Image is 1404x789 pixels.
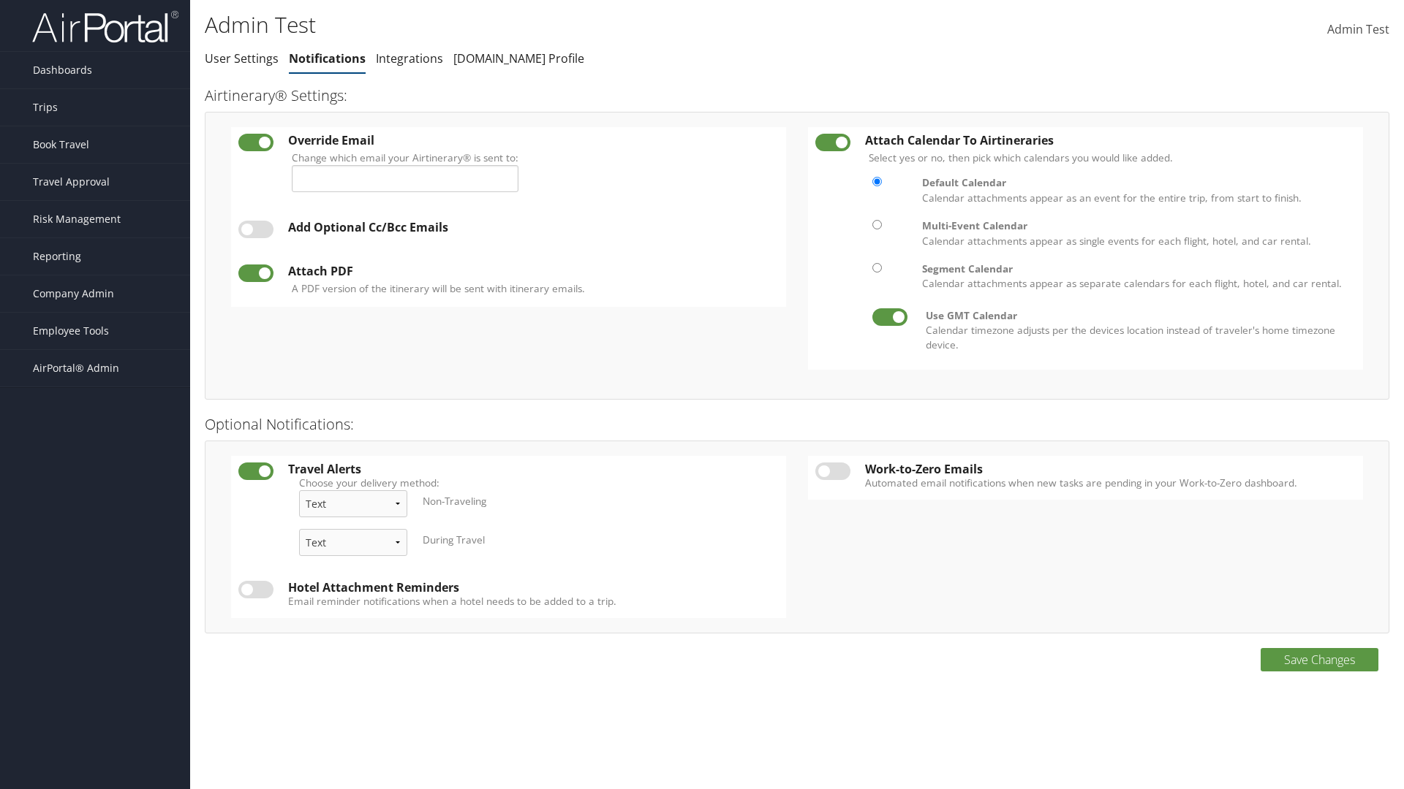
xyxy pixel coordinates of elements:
div: Attach PDF [288,264,779,278]
label: Choose your delivery method: [299,476,768,490]
label: During Travel [423,533,485,547]
div: Segment Calendar [922,262,1348,276]
div: Travel Alerts [288,462,779,476]
img: airportal-logo.png [32,9,178,44]
span: Trips [33,89,58,126]
label: Calendar attachments appear as single events for each flight, hotel, and car rental. [922,218,1348,248]
span: Travel Approval [33,164,110,200]
label: Automated email notifications when new tasks are pending in your Work-to-Zero dashboard. [865,476,1356,490]
input: Change which email your Airtinerary® is sent to: [292,165,518,192]
div: Attach Calendar To Airtineraries [865,134,1356,147]
div: Hotel Attachment Reminders [288,581,779,594]
button: Save Changes [1261,648,1378,671]
a: Integrations [376,50,443,66]
label: Non-Traveling [423,494,486,508]
span: Dashboards [33,52,92,88]
a: Notifications [289,50,366,66]
span: Employee Tools [33,313,109,349]
div: Override Email [288,134,779,147]
div: Multi-Event Calendar [922,218,1348,233]
a: User Settings [205,50,279,66]
span: Risk Management [33,201,121,237]
label: Calendar attachments appear as separate calendars for each flight, hotel, and car rental. [922,262,1348,291]
label: Calendar attachments appear as an event for the entire trip, from start to finish. [922,175,1348,205]
div: Add Optional Cc/Bcc Emails [288,221,779,234]
label: Calendar timezone adjusts per the devices location instead of traveler's home timezone device. [926,308,1345,353]
span: Admin Test [1327,21,1389,37]
h3: Optional Notifications: [205,414,1389,435]
div: Default Calendar [922,175,1348,190]
label: A PDF version of the itinerary will be sent with itinerary emails. [292,281,585,296]
label: Change which email your Airtinerary® is sent to: [292,150,518,204]
a: [DOMAIN_NAME] Profile [453,50,584,66]
div: Work-to-Zero Emails [865,462,1356,476]
span: Company Admin [33,275,114,312]
span: Book Travel [33,126,89,163]
h3: Airtinerary® Settings: [205,85,1389,106]
span: AirPortal® Admin [33,350,119,386]
span: Reporting [33,238,81,275]
label: Email reminder notifications when a hotel needs to be added to a trip. [288,594,779,609]
label: Select yes or no, then pick which calendars you would like added. [869,150,1173,165]
div: Use GMT Calendar [926,308,1345,323]
a: Admin Test [1327,7,1389,53]
h1: Admin Test [205,9,994,40]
